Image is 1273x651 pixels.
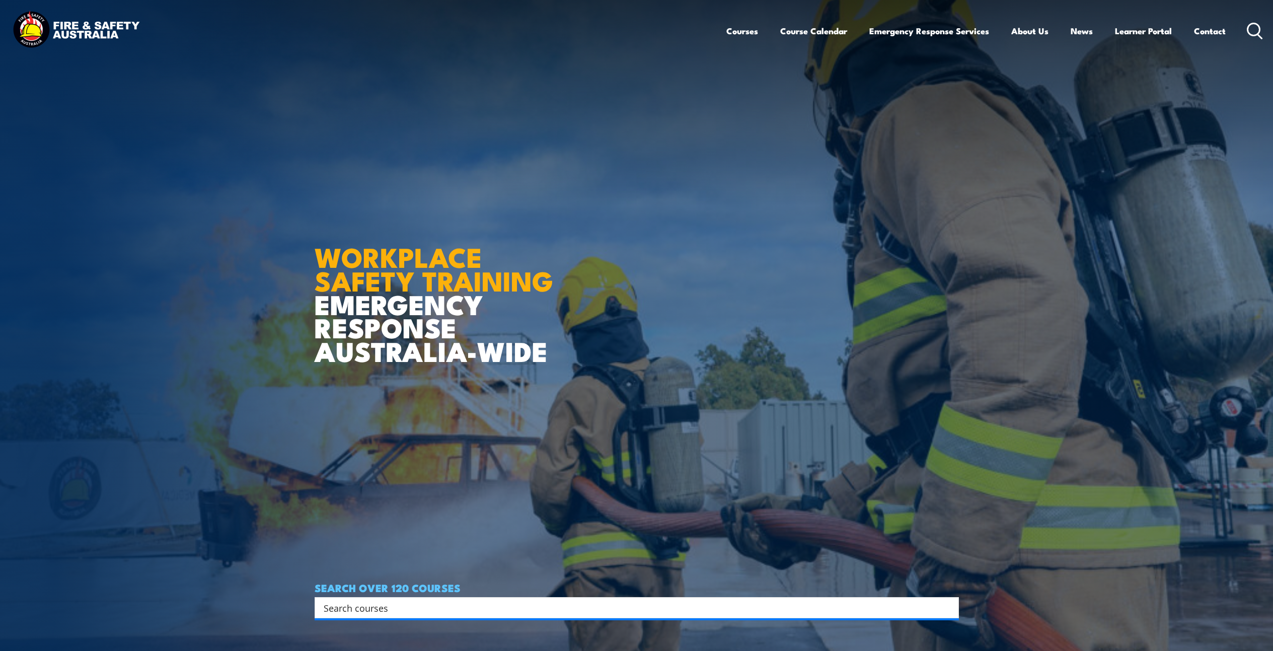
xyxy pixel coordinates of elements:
a: About Us [1011,18,1049,44]
input: Search input [324,600,937,615]
a: Learner Portal [1115,18,1172,44]
button: Search magnifier button [941,601,955,615]
h1: EMERGENCY RESPONSE AUSTRALIA-WIDE [315,220,561,363]
strong: WORKPLACE SAFETY TRAINING [315,235,553,301]
a: Contact [1194,18,1226,44]
a: Emergency Response Services [869,18,989,44]
h4: SEARCH OVER 120 COURSES [315,582,959,593]
a: Courses [726,18,758,44]
a: Course Calendar [780,18,847,44]
form: Search form [326,601,939,615]
a: News [1071,18,1093,44]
